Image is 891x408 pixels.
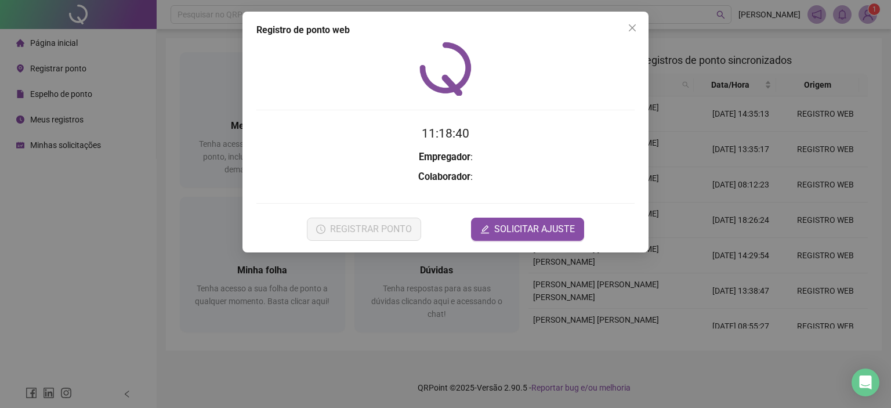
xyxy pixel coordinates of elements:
[422,127,469,140] time: 11:18:40
[419,151,470,163] strong: Empregador
[419,42,472,96] img: QRPoint
[256,150,635,165] h3: :
[480,225,490,234] span: edit
[494,222,575,236] span: SOLICITAR AJUSTE
[418,171,470,182] strong: Colaborador
[623,19,642,37] button: Close
[628,23,637,33] span: close
[471,218,584,241] button: editSOLICITAR AJUSTE
[256,23,635,37] div: Registro de ponto web
[852,369,879,396] div: Open Intercom Messenger
[256,169,635,185] h3: :
[307,218,421,241] button: REGISTRAR PONTO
